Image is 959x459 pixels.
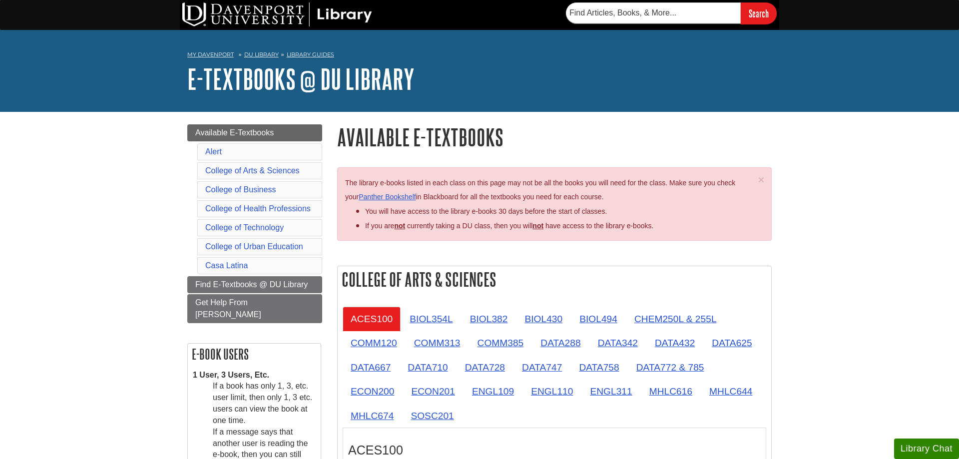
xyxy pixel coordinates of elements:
[187,63,415,94] a: E-Textbooks @ DU Library
[187,50,234,59] a: My Davenport
[741,2,777,24] input: Search
[626,307,725,331] a: CHEM250L & 255L
[343,331,405,355] a: COMM120
[457,355,513,380] a: DATA728
[566,2,777,24] form: Searches DU Library's articles, books, and more
[337,124,772,150] h1: Available E-Textbooks
[343,379,402,404] a: ECON200
[205,223,284,232] a: College of Technology
[345,179,735,201] span: The library e-books listed in each class on this page may not be all the books you will need for ...
[403,379,463,404] a: ECON201
[590,331,646,355] a: DATA342
[365,207,607,215] span: You will have access to the library e-books 30 days before the start of classes.
[187,48,772,64] nav: breadcrumb
[287,51,334,58] a: Library Guides
[205,204,311,213] a: College of Health Professions
[894,439,959,459] button: Library Chat
[365,222,653,230] span: If you are currently taking a DU class, then you will have access to the library e-books.
[205,242,303,251] a: College of Urban Education
[195,128,274,137] span: Available E-Textbooks
[532,222,543,230] u: not
[647,331,703,355] a: DATA432
[470,331,532,355] a: COMM385
[188,344,321,365] h2: E-book Users
[359,193,416,201] a: Panther Bookshelf
[205,261,248,270] a: Casa Latina
[628,355,712,380] a: DATA772 & 785
[205,166,300,175] a: College of Arts & Sciences
[205,185,276,194] a: College of Business
[514,355,570,380] a: DATA747
[523,379,581,404] a: ENGL110
[195,298,261,319] span: Get Help From [PERSON_NAME]
[406,331,469,355] a: COMM313
[394,222,405,230] strong: not
[641,379,700,404] a: MHLC616
[532,331,588,355] a: DATA288
[701,379,760,404] a: MHLC644
[758,174,764,185] span: ×
[187,124,322,141] a: Available E-Textbooks
[403,404,462,428] a: SOSC201
[182,2,372,26] img: DU Library
[582,379,640,404] a: ENGL311
[516,307,570,331] a: BIOL430
[400,355,456,380] a: DATA710
[187,294,322,323] a: Get Help From [PERSON_NAME]
[462,307,516,331] a: BIOL382
[464,379,522,404] a: ENGL109
[402,307,461,331] a: BIOL354L
[244,51,279,58] a: DU Library
[571,355,627,380] a: DATA758
[195,280,308,289] span: Find E-Textbooks @ DU Library
[205,147,222,156] a: Alert
[343,307,401,331] a: ACES100
[758,174,764,185] button: Close
[571,307,625,331] a: BIOL494
[338,266,771,293] h2: College of Arts & Sciences
[187,276,322,293] a: Find E-Textbooks @ DU Library
[343,355,399,380] a: DATA667
[566,2,741,23] input: Find Articles, Books, & More...
[343,404,402,428] a: MHLC674
[193,370,316,381] dt: 1 User, 3 Users, Etc.
[704,331,760,355] a: DATA625
[348,443,761,458] h3: ACES100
